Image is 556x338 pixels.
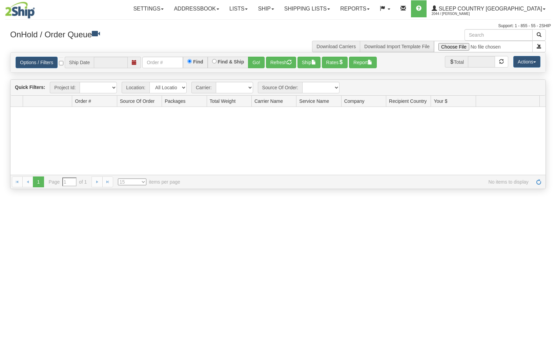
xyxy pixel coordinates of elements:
[120,98,155,105] span: Source Of Order
[75,98,91,105] span: Order #
[190,179,529,185] span: No items to display
[445,56,468,68] span: Total
[65,57,94,68] span: Ship Date
[15,84,45,91] label: Quick Filters:
[10,29,273,39] h3: OnHold / Order Queue
[389,98,427,105] span: Recipient Country
[5,23,551,29] div: Support: 1 - 855 - 55 - 2SHIP
[122,82,149,93] span: Location:
[299,98,329,105] span: Service Name
[33,176,44,187] span: 1
[248,57,265,68] button: Go!
[316,44,356,49] a: Download Carriers
[465,29,533,41] input: Search
[169,0,224,17] a: Addressbook
[128,0,169,17] a: Settings
[5,2,35,19] img: logo2044.jpg
[432,11,482,17] span: 2044 / [PERSON_NAME]
[434,41,533,52] input: Import
[49,177,87,186] span: Page of 1
[165,98,185,105] span: Packages
[142,57,183,68] input: Order #
[364,44,430,49] a: Download Import Template File
[297,57,321,68] button: Ship
[279,0,335,17] a: Shipping lists
[50,82,80,93] span: Project Id:
[191,82,216,93] span: Carrier:
[258,82,303,93] span: Source Of Order:
[266,57,296,68] button: Refresh
[532,29,546,41] button: Search
[513,56,540,68] button: Actions
[427,0,551,17] a: Sleep Country [GEOGRAPHIC_DATA] 2044 / [PERSON_NAME]
[254,98,283,105] span: Carrier Name
[344,98,365,105] span: Company
[11,80,545,96] div: grid toolbar
[118,179,180,185] span: items per page
[16,57,58,68] a: Options / Filters
[434,98,447,105] span: Your $
[218,59,244,64] label: Find & Ship
[335,0,375,17] a: Reports
[349,57,377,68] button: Report
[193,59,203,64] label: Find
[210,98,236,105] span: Total Weight
[224,0,253,17] a: Lists
[322,57,348,68] button: Rates
[253,0,279,17] a: Ship
[533,176,544,187] a: Refresh
[437,6,542,12] span: Sleep Country [GEOGRAPHIC_DATA]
